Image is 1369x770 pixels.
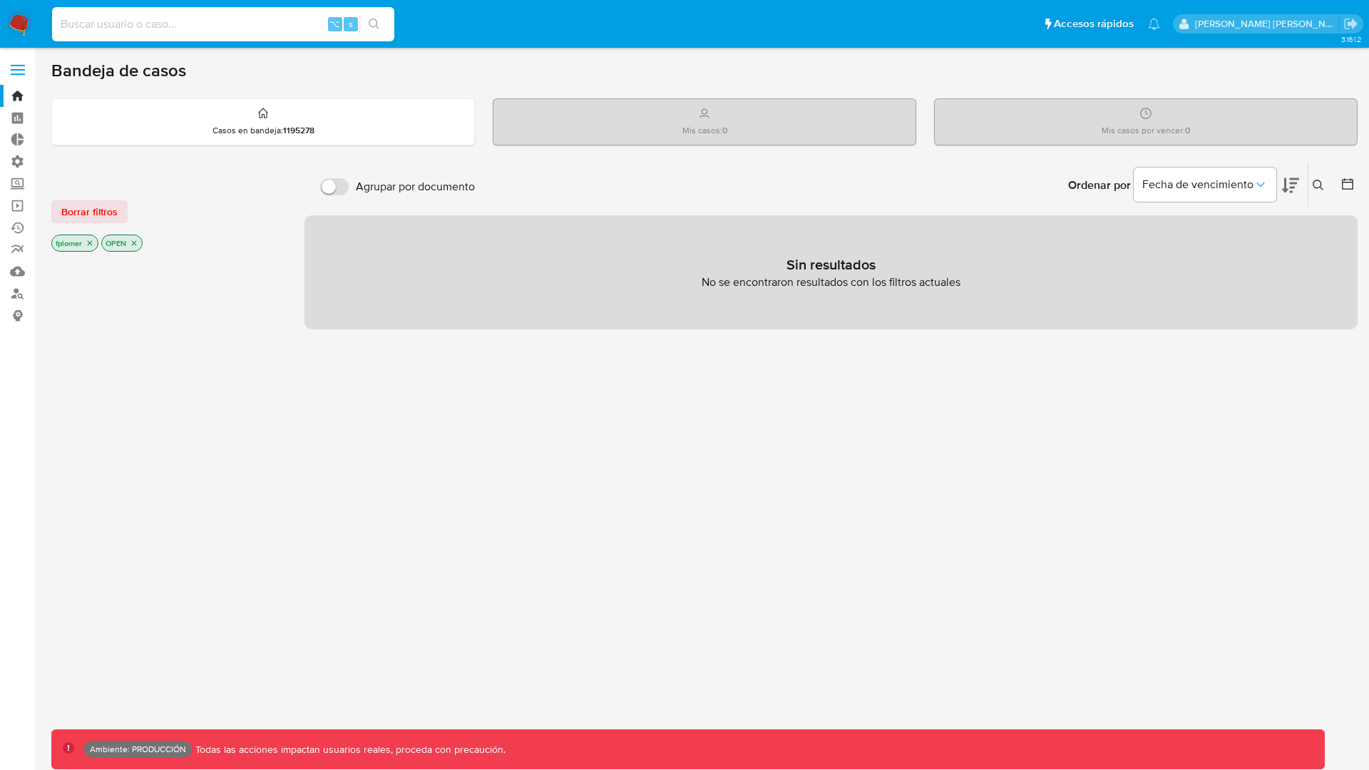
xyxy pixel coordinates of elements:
[1054,16,1134,31] span: Accesos rápidos
[1148,18,1160,30] a: Notificaciones
[349,17,353,31] span: s
[359,14,389,34] button: search-icon
[192,743,506,756] p: Todas las acciones impactan usuarios reales, proceda con precaución.
[1343,16,1358,31] a: Salir
[52,15,394,34] input: Buscar usuario o caso...
[1195,17,1339,31] p: franco.plomer@mercadolibre.com
[329,17,340,31] span: ⌥
[90,746,186,752] p: Ambiente: PRODUCCIÓN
